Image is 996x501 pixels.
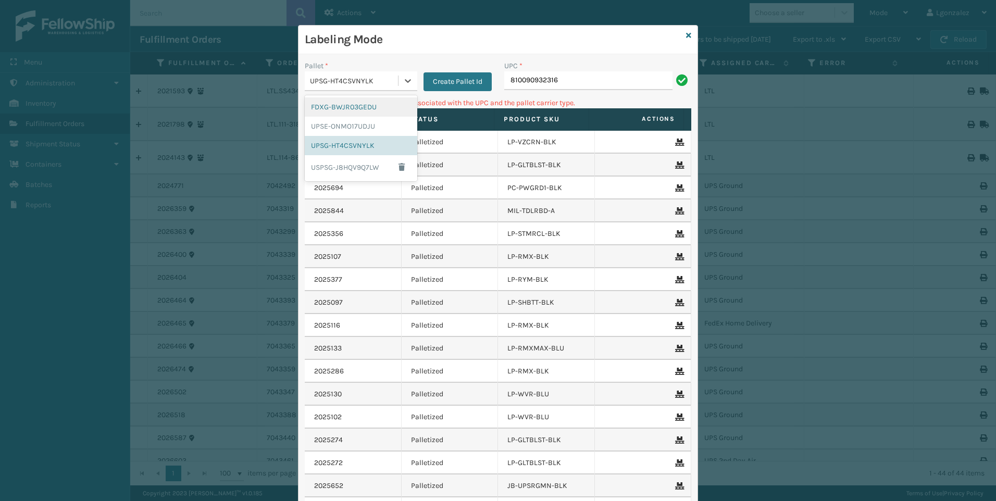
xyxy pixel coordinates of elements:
[675,299,681,306] i: Remove From Pallet
[314,252,341,262] a: 2025107
[498,291,595,314] td: LP-SHBTT-BLK
[305,97,417,117] div: FDXG-BWJR03GEDU
[402,222,499,245] td: Palletized
[305,117,417,136] div: UPSE-ONMO17UDJU
[314,458,343,468] a: 2025272
[592,110,681,128] span: Actions
[314,274,342,285] a: 2025377
[504,115,579,124] label: Product SKU
[314,297,343,308] a: 2025097
[402,474,499,497] td: Palletized
[314,412,342,422] a: 2025102
[402,406,499,429] td: Palletized
[402,383,499,406] td: Palletized
[498,154,595,177] td: LP-GLTBLST-BLK
[675,184,681,192] i: Remove From Pallet
[675,161,681,169] i: Remove From Pallet
[314,481,343,491] a: 2025652
[402,314,499,337] td: Palletized
[498,268,595,291] td: LP-RYM-BLK
[314,366,344,377] a: 2025286
[498,131,595,154] td: LP-VZCRN-BLK
[305,155,417,179] div: USPSG-J8HQV9Q7LW
[314,183,343,193] a: 2025694
[498,177,595,199] td: PC-PWGRD1-BLK
[402,429,499,452] td: Palletized
[314,206,344,216] a: 2025844
[675,276,681,283] i: Remove From Pallet
[402,131,499,154] td: Palletized
[402,452,499,474] td: Palletized
[402,245,499,268] td: Palletized
[675,436,681,444] i: Remove From Pallet
[314,343,342,354] a: 2025133
[675,322,681,329] i: Remove From Pallet
[402,337,499,360] td: Palletized
[305,32,682,47] h3: Labeling Mode
[402,154,499,177] td: Palletized
[498,474,595,497] td: JB-UPSRGMN-BLK
[402,360,499,383] td: Palletized
[498,429,595,452] td: LP-GLTBLST-BLK
[675,253,681,260] i: Remove From Pallet
[314,435,343,445] a: 2025274
[675,139,681,146] i: Remove From Pallet
[314,320,340,331] a: 2025116
[675,368,681,375] i: Remove From Pallet
[402,177,499,199] td: Palletized
[305,136,417,155] div: UPSG-HT4CSVNYLK
[675,207,681,215] i: Remove From Pallet
[675,345,681,352] i: Remove From Pallet
[402,199,499,222] td: Palletized
[498,245,595,268] td: LP-RMX-BLK
[498,337,595,360] td: LP-RMXMAX-BLU
[498,383,595,406] td: LP-WVR-BLU
[675,391,681,398] i: Remove From Pallet
[305,60,328,71] label: Pallet
[409,115,484,124] label: Status
[305,97,691,108] p: Can't find any fulfillment orders associated with the UPC and the pallet carrier type.
[675,482,681,490] i: Remove From Pallet
[675,459,681,467] i: Remove From Pallet
[675,230,681,237] i: Remove From Pallet
[498,314,595,337] td: LP-RMX-BLK
[498,199,595,222] td: MIL-TDLRBD-A
[402,268,499,291] td: Palletized
[498,452,595,474] td: LP-GLTBLST-BLK
[402,291,499,314] td: Palletized
[504,60,522,71] label: UPC
[424,72,492,91] button: Create Pallet Id
[498,360,595,383] td: LP-RMX-BLK
[314,229,343,239] a: 2025356
[310,76,399,86] div: UPSG-HT4CSVNYLK
[314,389,342,399] a: 2025130
[498,406,595,429] td: LP-WVR-BLU
[498,222,595,245] td: LP-STMRCL-BLK
[675,414,681,421] i: Remove From Pallet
